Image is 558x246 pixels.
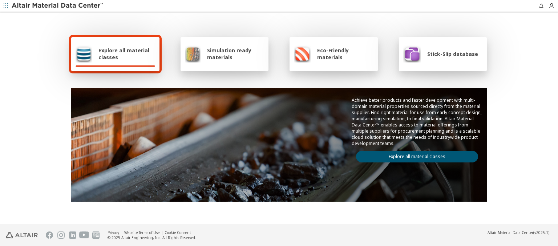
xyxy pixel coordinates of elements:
[6,232,38,238] img: Altair Engineering
[488,230,549,235] div: (v2025.1)
[427,51,478,57] span: Stick-Slip database
[124,230,159,235] a: Website Terms of Use
[294,45,311,62] img: Eco-Friendly materials
[76,45,92,62] img: Explore all material classes
[403,45,421,62] img: Stick-Slip database
[317,47,373,61] span: Eco-Friendly materials
[185,45,201,62] img: Simulation ready materials
[12,2,104,9] img: Altair Material Data Center
[165,230,191,235] a: Cookie Consent
[352,97,482,146] p: Achieve better products and faster development with multi-domain material properties sourced dire...
[108,235,196,240] div: © 2025 Altair Engineering, Inc. All Rights Reserved.
[488,230,533,235] span: Altair Material Data Center
[356,151,478,162] a: Explore all material classes
[108,230,119,235] a: Privacy
[207,47,264,61] span: Simulation ready materials
[98,47,155,61] span: Explore all material classes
